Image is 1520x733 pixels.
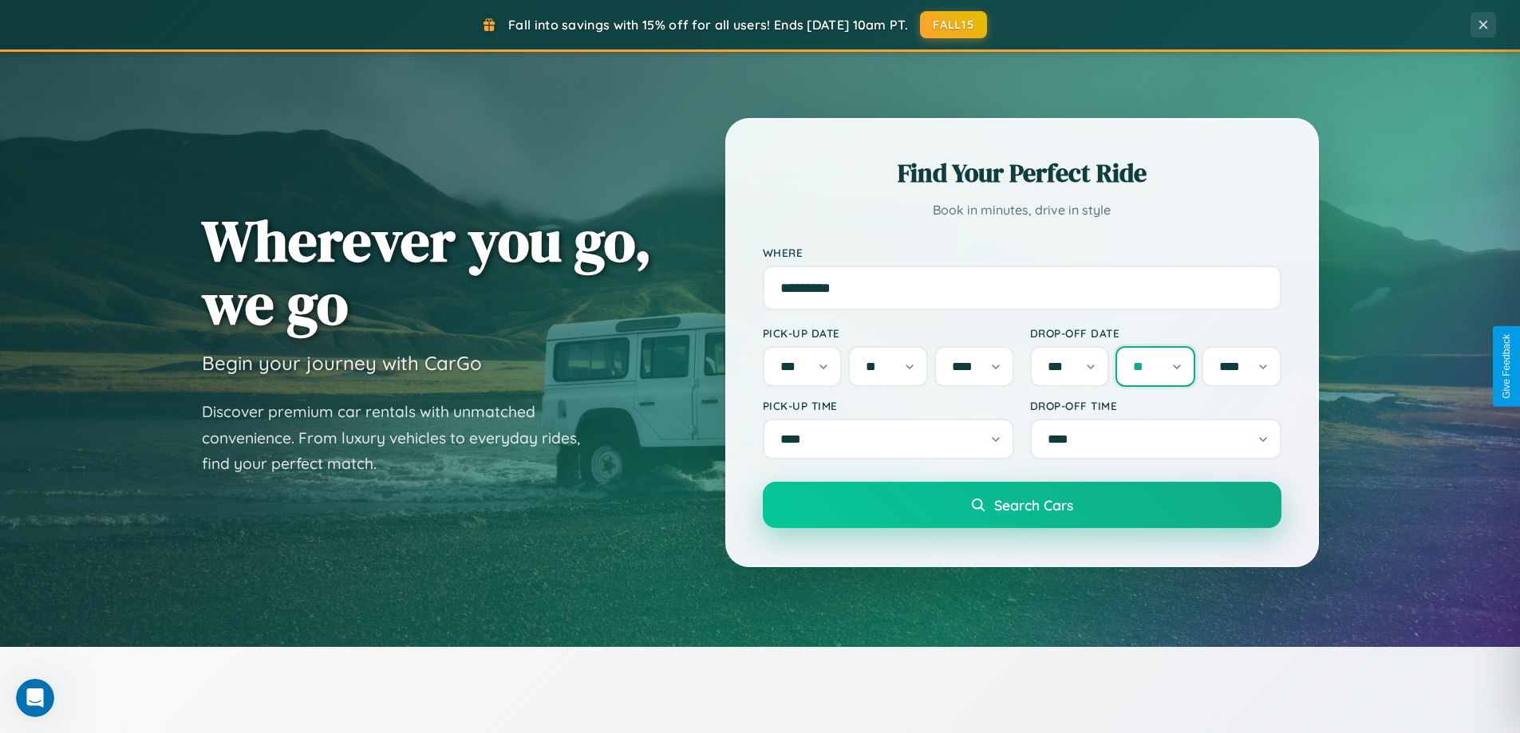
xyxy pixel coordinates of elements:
span: Fall into savings with 15% off for all users! Ends [DATE] 10am PT. [508,17,908,33]
label: Where [763,246,1281,259]
h2: Find Your Perfect Ride [763,156,1281,191]
iframe: Intercom live chat [16,679,54,717]
div: Give Feedback [1501,334,1512,399]
label: Pick-up Time [763,399,1014,412]
label: Drop-off Time [1030,399,1281,412]
h1: Wherever you go, we go [202,209,652,335]
p: Book in minutes, drive in style [763,199,1281,222]
p: Discover premium car rentals with unmatched convenience. From luxury vehicles to everyday rides, ... [202,399,601,477]
button: Search Cars [763,482,1281,528]
h3: Begin your journey with CarGo [202,351,482,375]
button: FALL15 [920,11,987,38]
label: Pick-up Date [763,326,1014,340]
label: Drop-off Date [1030,326,1281,340]
span: Search Cars [994,496,1073,514]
